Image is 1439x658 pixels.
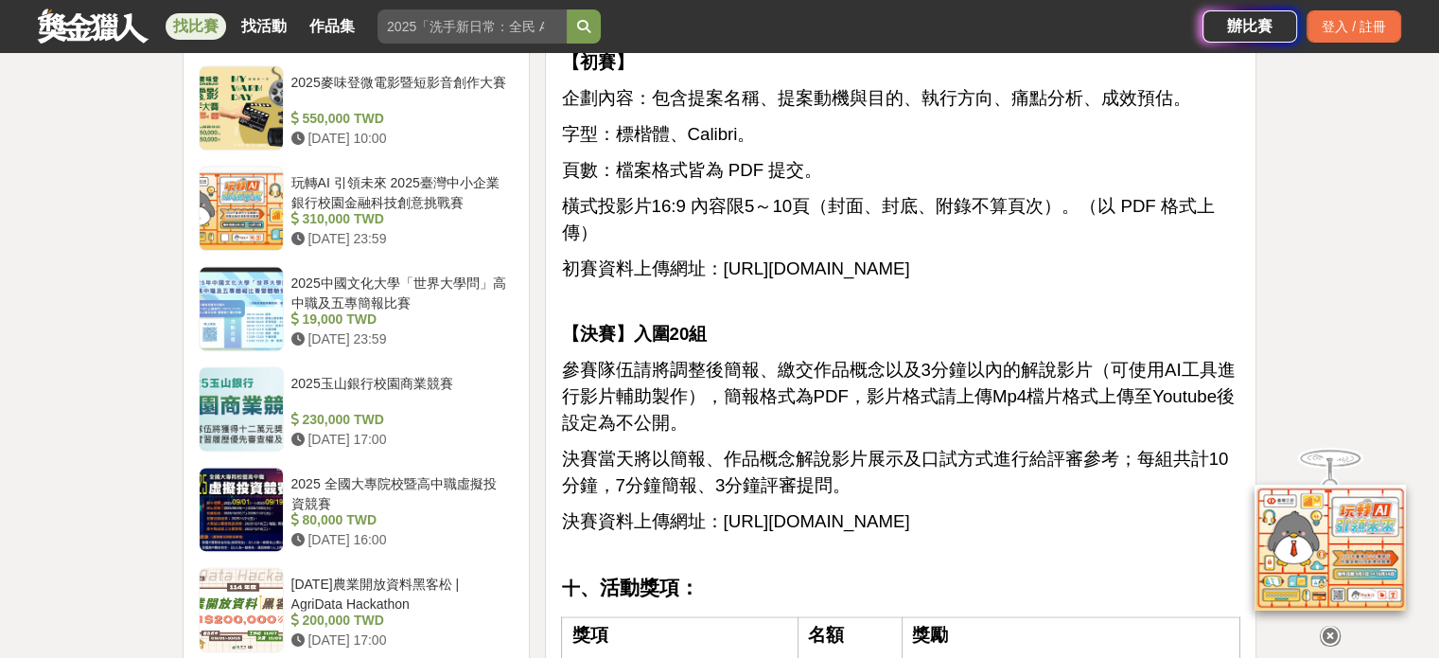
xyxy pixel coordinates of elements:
[561,449,1228,495] span: 決賽當天將以簡報、作品概念解說影片展示及口試方式進行給評審參考；每組共計10分鐘，7分鐘簡報、3分鐘評審提問。
[723,258,909,278] span: [URL][DOMAIN_NAME]
[561,160,822,180] span: 頁數：檔案格式皆為 PDF 提交。
[291,109,507,129] div: 550,000 TWD
[723,511,909,531] span: [URL][DOMAIN_NAME]
[234,13,294,40] a: 找活動
[571,625,607,645] span: 獎項
[199,166,515,251] a: 玩轉AI 引領未來 2025臺灣中小企業銀行校園金融科技創意挑戰賽 310,000 TWD [DATE] 23:59
[561,360,1235,433] span: 參賽隊伍請將調整後簡報、繳交作品概念以及3分鐘以內的解說影片（可使用AI工具進行影片輔助製作），簡報格式為PDF，影片格式請上傳Mp4檔片格式上傳至Youtube後設定為不公開。
[291,510,507,530] div: 80,000 TWD
[291,310,507,329] div: 19,000 TWD
[291,530,507,550] div: [DATE] 16:00
[199,65,515,151] a: 2025麥味登微電影暨短影音創作大賽 550,000 TWD [DATE] 10:00
[291,329,507,349] div: [DATE] 23:59
[291,631,507,650] div: [DATE] 17:00
[561,511,723,531] span: 決賽資料上傳網址：
[291,129,507,149] div: [DATE] 10:00
[291,209,507,229] div: 310,000 TWD
[579,577,698,599] strong: 、活動獎項：
[561,52,633,72] strong: 【初賽】
[912,625,948,645] span: 獎勵
[561,258,723,278] span: 初賽資料上傳網址：
[302,13,362,40] a: 作品集
[291,274,507,310] div: 2025中國文化大學「世界大學問」高中職及五專簡報比賽
[291,474,507,510] div: 2025 全國大專院校暨高中職虛擬投資競賽
[199,366,515,452] a: 2025玉山銀行校園商業競賽 230,000 TWD [DATE] 17:00
[377,9,567,44] input: 2025「洗手新日常：全民 ALL IN」洗手歌全台徵選
[1202,10,1297,43] a: 辦比賽
[199,266,515,351] a: 2025中國文化大學「世界大學問」高中職及五專簡報比賽 19,000 TWD [DATE] 23:59
[561,324,707,344] strong: 【決賽】入圍20組
[291,430,507,450] div: [DATE] 17:00
[1307,10,1401,43] div: 登入 / 註冊
[291,173,507,209] div: 玩轉AI 引領未來 2025臺灣中小企業銀行校園金融科技創意挑戰賽
[199,567,515,652] a: [DATE]農業開放資料黑客松 | AgriData Hackathon 200,000 TWD [DATE] 17:00
[291,611,507,631] div: 200,000 TWD
[561,124,755,144] span: 字型：標楷體、Calibri。
[166,13,226,40] a: 找比賽
[1255,474,1406,600] img: d2146d9a-e6f6-4337-9592-8cefde37ba6b.png
[561,196,1214,242] span: 橫式投影片16:9 內容限5～10頁（封面、封底、附錄不算頁次）。（以 PDF 格式上傳）
[291,229,507,249] div: [DATE] 23:59
[808,625,844,645] span: 名額
[291,410,507,430] div: 230,000 TWD
[561,88,1190,108] span: 企劃內容：包含提案名稱、提案動機與目的、執行方向、痛點分析、成效預估。
[723,515,909,530] a: [URL][DOMAIN_NAME]
[291,73,507,109] div: 2025麥味登微電影暨短影音創作大賽
[561,578,579,598] strong: 十
[291,374,507,410] div: 2025玉山銀行校園商業競賽
[723,262,909,277] a: [URL][DOMAIN_NAME]
[199,467,515,552] a: 2025 全國大專院校暨高中職虛擬投資競賽 80,000 TWD [DATE] 16:00
[291,575,507,611] div: [DATE]農業開放資料黑客松 | AgriData Hackathon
